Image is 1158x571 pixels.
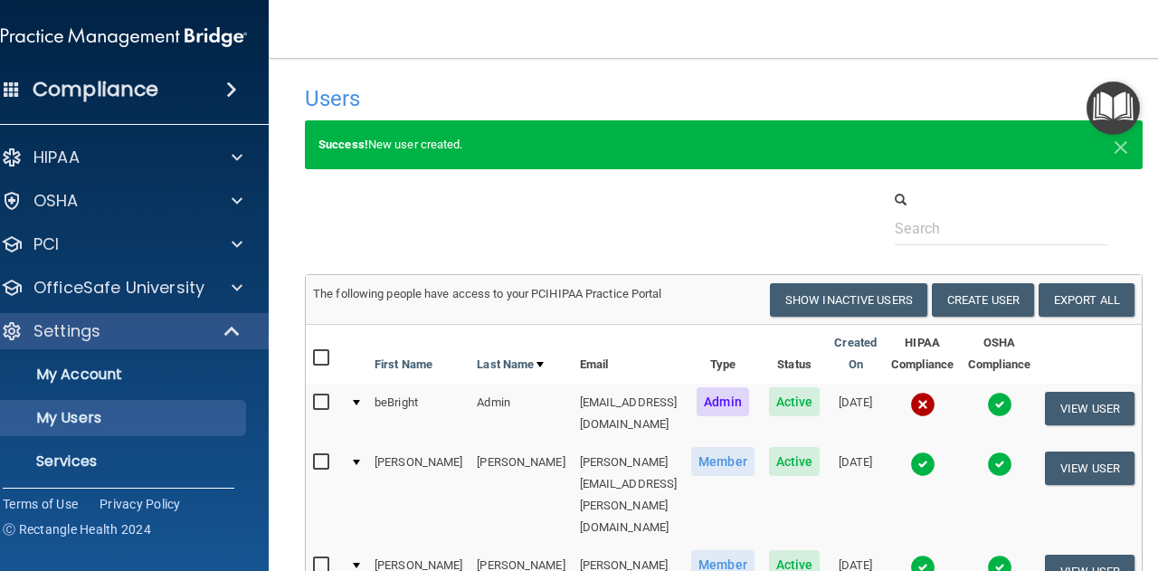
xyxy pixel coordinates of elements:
div: New user created. [305,120,1143,169]
a: Last Name [477,354,544,376]
td: Admin [470,384,572,443]
span: The following people have access to your PCIHIPAA Practice Portal [313,287,662,300]
img: PMB logo [1,19,247,55]
button: View User [1045,392,1134,425]
th: Email [573,325,685,384]
th: Status [762,325,828,384]
a: HIPAA [1,147,242,168]
span: × [1113,127,1129,163]
span: Admin [697,387,749,416]
img: tick.e7d51cea.svg [987,392,1012,417]
a: Created On [834,332,877,376]
td: [DATE] [827,443,884,547]
a: Export All [1039,283,1134,317]
span: Member [691,447,755,476]
td: [PERSON_NAME] [367,443,470,547]
h4: Compliance [33,77,158,102]
a: Terms of Use [3,495,78,513]
span: Ⓒ Rectangle Health 2024 [3,520,151,538]
th: HIPAA Compliance [884,325,961,384]
button: Show Inactive Users [770,283,927,317]
input: Search [895,212,1107,245]
a: Settings [1,320,242,342]
a: OfficeSafe University [1,277,242,299]
p: PCI [33,233,59,255]
th: Type [684,325,762,384]
td: [PERSON_NAME][EMAIL_ADDRESS][PERSON_NAME][DOMAIN_NAME] [573,443,685,547]
p: OSHA [33,190,79,212]
th: OSHA Compliance [961,325,1038,384]
td: [PERSON_NAME] [470,443,572,547]
button: Open Resource Center [1087,81,1140,135]
span: Active [769,447,821,476]
p: Settings [33,320,100,342]
a: OSHA [1,190,242,212]
td: [EMAIL_ADDRESS][DOMAIN_NAME] [573,384,685,443]
a: Privacy Policy [100,495,181,513]
iframe: Drift Widget Chat Controller [1068,446,1136,515]
p: HIPAA [33,147,80,168]
span: Active [769,387,821,416]
h4: Users [305,87,783,110]
p: OfficeSafe University [33,277,204,299]
a: First Name [375,354,432,376]
button: Close [1113,134,1129,156]
img: cross.ca9f0e7f.svg [910,392,935,417]
img: tick.e7d51cea.svg [987,452,1012,477]
td: [DATE] [827,384,884,443]
td: beBright [367,384,470,443]
a: PCI [1,233,242,255]
button: Create User [932,283,1034,317]
button: View User [1045,452,1134,485]
img: tick.e7d51cea.svg [910,452,935,477]
strong: Success! [318,138,368,151]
